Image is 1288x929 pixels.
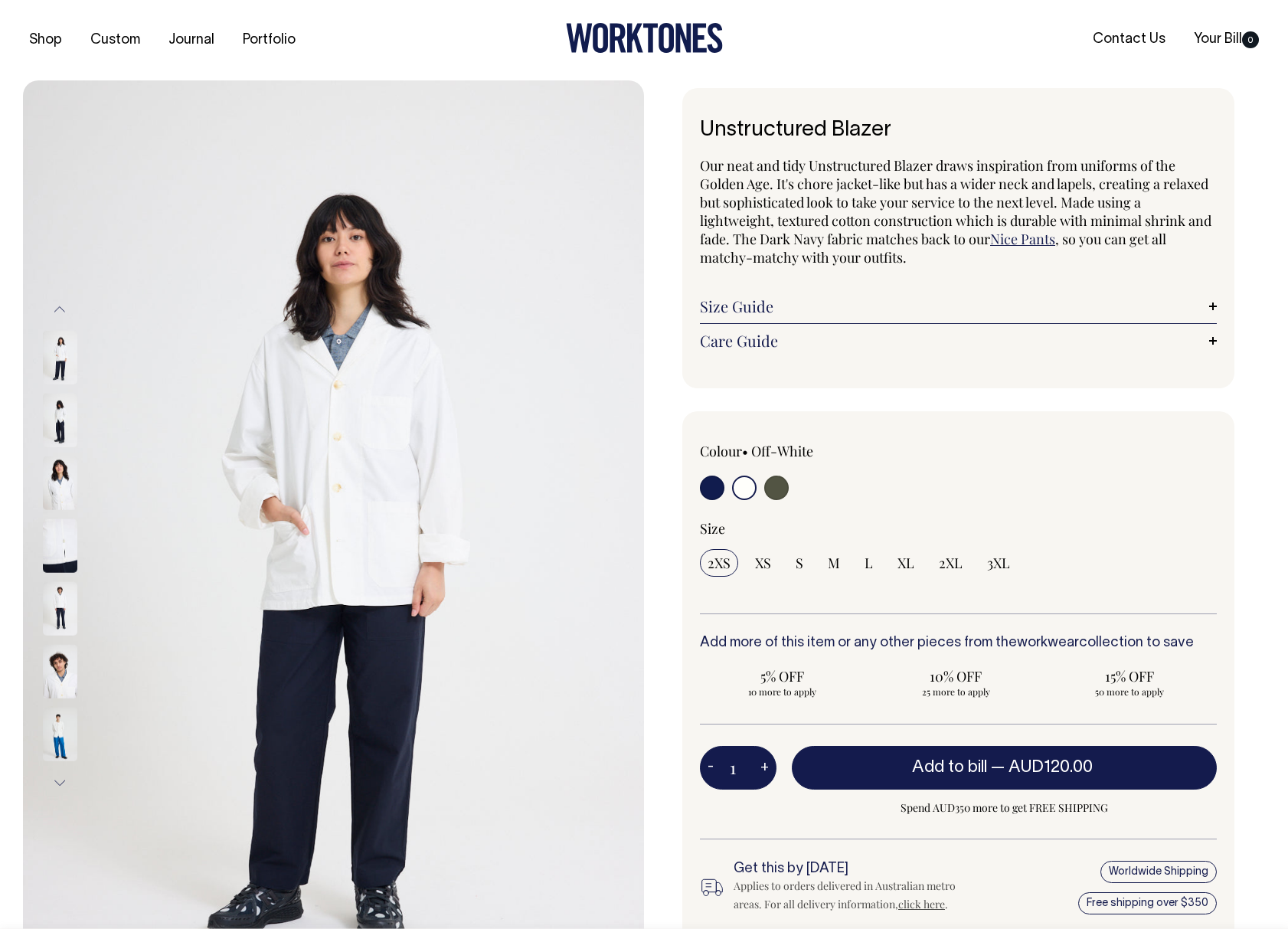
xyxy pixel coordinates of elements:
[897,554,914,572] span: XL
[874,662,1038,702] input: 10% OFF 25 more to apply
[700,297,1217,316] a: Size Guide
[1048,662,1212,702] input: 15% OFF 50 more to apply
[43,394,77,447] img: off-white
[979,549,1018,577] input: 3XL
[700,332,1217,350] a: Care Guide
[48,292,71,326] button: Previous
[857,549,881,577] input: L
[162,28,221,53] a: Journal
[742,442,748,460] span: •
[751,442,813,460] label: Off-White
[84,28,146,53] a: Custom
[881,685,1031,698] span: 25 more to apply
[890,549,922,577] input: XL
[700,636,1217,651] h6: Add more of this item or any other pieces from the collection to save
[700,119,1217,142] h1: Unstructured Blazer
[747,549,779,577] input: XS
[991,760,1097,775] span: —
[43,708,77,761] img: off-white
[865,554,873,572] span: L
[43,519,77,573] img: off-white
[881,667,1031,685] span: 10% OFF
[1055,685,1205,698] span: 50 more to apply
[708,667,857,685] span: 5% OFF
[792,746,1217,789] button: Add to bill —AUD120.00
[237,28,302,53] a: Portfolio
[820,549,848,577] input: M
[700,549,738,577] input: 2XS
[700,753,721,783] button: -
[43,582,77,636] img: off-white
[708,554,731,572] span: 2XS
[1017,636,1079,649] a: workwear
[753,753,776,783] button: +
[700,230,1166,267] span: , so you can get all matchy-matchy with your outfits.
[987,554,1010,572] span: 3XL
[700,519,1217,538] div: Size
[990,230,1055,248] a: Nice Pants
[734,877,982,914] div: Applies to orders delivered in Australian metro areas. For all delivery information, .
[43,645,77,698] img: off-white
[43,331,77,384] img: off-white
[1087,27,1172,52] a: Contact Us
[1188,27,1265,52] a: Your Bill0
[828,554,840,572] span: M
[755,554,771,572] span: XS
[912,760,987,775] span: Add to bill
[796,554,803,572] span: S
[1008,760,1093,775] span: AUD120.00
[700,662,865,702] input: 5% OFF 10 more to apply
[734,862,982,877] h6: Get this by [DATE]
[700,442,907,460] div: Colour
[931,549,970,577] input: 2XL
[43,456,77,510] img: off-white
[23,28,68,53] a: Shop
[898,897,945,911] a: click here
[1055,667,1205,685] span: 15% OFF
[700,156,1211,248] span: Our neat and tidy Unstructured Blazer draws inspiration from uniforms of the Golden Age. It's cho...
[48,766,71,800] button: Next
[788,549,811,577] input: S
[939,554,963,572] span: 2XL
[708,685,857,698] span: 10 more to apply
[792,799,1217,817] span: Spend AUD350 more to get FREE SHIPPING
[1242,31,1259,48] span: 0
